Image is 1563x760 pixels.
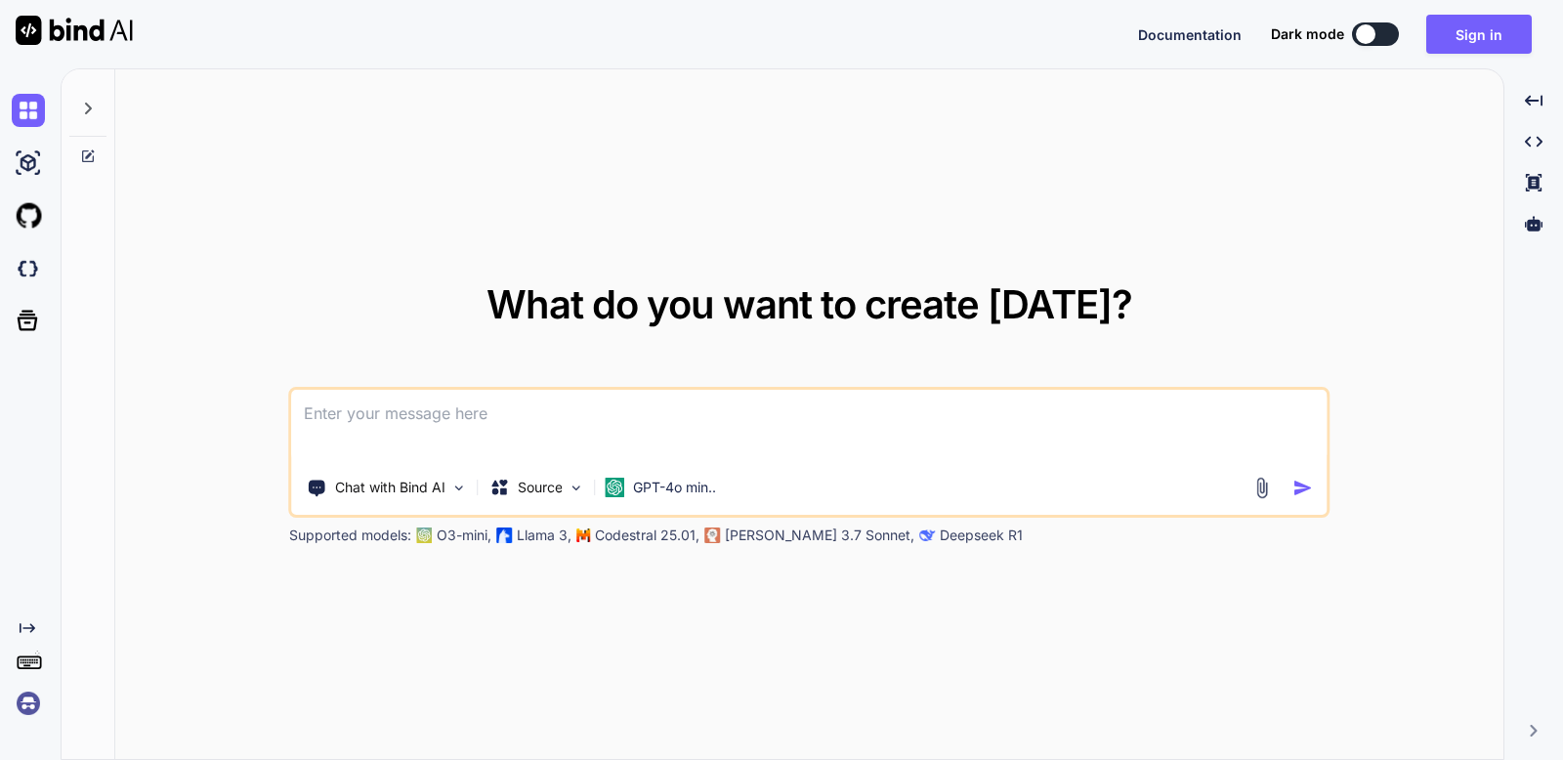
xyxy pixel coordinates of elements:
img: claude [920,528,936,543]
p: GPT-4o min.. [633,478,716,497]
img: Mistral-AI [577,528,591,542]
span: Dark mode [1271,24,1344,44]
img: attachment [1250,477,1273,499]
p: O3-mini, [437,526,491,545]
button: Documentation [1138,24,1242,45]
p: Source [518,478,563,497]
p: [PERSON_NAME] 3.7 Sonnet, [725,526,914,545]
img: Llama2 [497,528,513,543]
img: darkCloudIdeIcon [12,252,45,285]
img: githubLight [12,199,45,232]
img: GPT-4 [417,528,433,543]
img: Pick Models [569,480,585,496]
img: chat [12,94,45,127]
p: Llama 3, [517,526,571,545]
img: Pick Tools [451,480,468,496]
img: signin [12,687,45,720]
span: What do you want to create [DATE]? [486,280,1132,328]
img: Bind AI [16,16,133,45]
span: Documentation [1138,26,1242,43]
img: GPT-4o mini [606,478,625,497]
button: Sign in [1426,15,1532,54]
img: icon [1292,478,1313,498]
img: claude [705,528,721,543]
p: Supported models: [289,526,411,545]
img: ai-studio [12,147,45,180]
p: Deepseek R1 [940,526,1023,545]
p: Codestral 25.01, [595,526,699,545]
p: Chat with Bind AI [335,478,445,497]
